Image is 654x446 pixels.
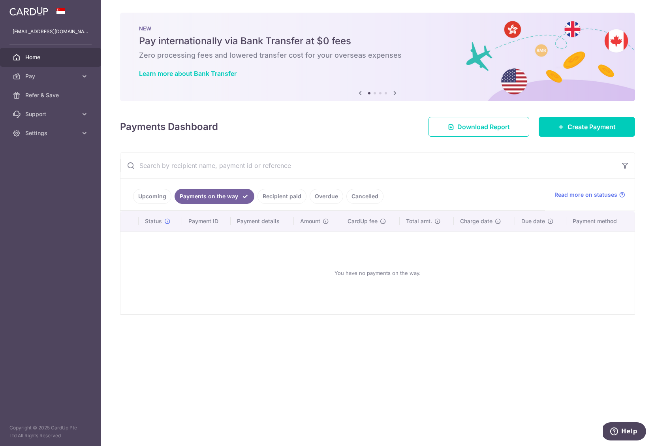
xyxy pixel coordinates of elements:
[521,217,545,225] span: Due date
[568,122,616,132] span: Create Payment
[120,153,616,178] input: Search by recipient name, payment id or reference
[231,211,294,231] th: Payment details
[346,189,383,204] a: Cancelled
[182,211,231,231] th: Payment ID
[9,6,48,16] img: CardUp
[257,189,306,204] a: Recipient paid
[139,51,616,60] h6: Zero processing fees and lowered transfer cost for your overseas expenses
[554,191,617,199] span: Read more on statuses
[13,28,88,36] p: [EMAIL_ADDRESS][DOMAIN_NAME]
[175,189,254,204] a: Payments on the way
[457,122,510,132] span: Download Report
[145,217,162,225] span: Status
[25,110,77,118] span: Support
[25,129,77,137] span: Settings
[428,117,529,137] a: Download Report
[120,13,635,101] img: Bank transfer banner
[120,120,218,134] h4: Payments Dashboard
[139,25,616,32] p: NEW
[25,91,77,99] span: Refer & Save
[566,211,635,231] th: Payment method
[300,217,320,225] span: Amount
[25,53,77,61] span: Home
[554,191,625,199] a: Read more on statuses
[310,189,343,204] a: Overdue
[133,189,171,204] a: Upcoming
[139,35,616,47] h5: Pay internationally via Bank Transfer at $0 fees
[25,72,77,80] span: Pay
[460,217,492,225] span: Charge date
[348,217,378,225] span: CardUp fee
[603,422,646,442] iframe: Opens a widget where you can find more information
[539,117,635,137] a: Create Payment
[130,238,625,308] div: You have no payments on the way.
[139,70,237,77] a: Learn more about Bank Transfer
[406,217,432,225] span: Total amt.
